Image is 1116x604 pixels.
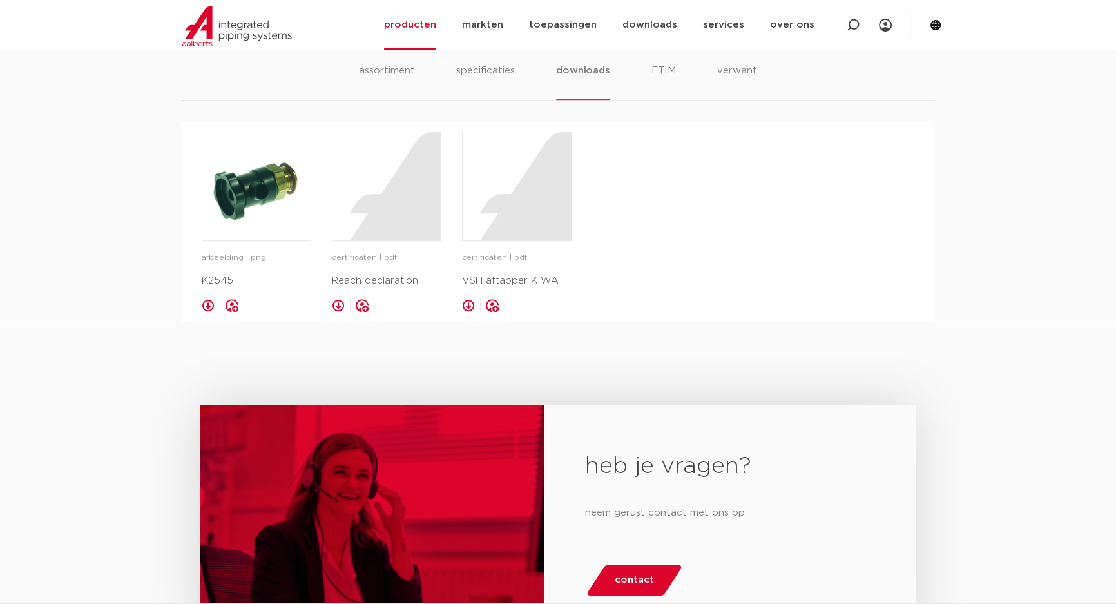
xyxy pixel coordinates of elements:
[202,251,311,264] p: afbeelding | png
[202,132,311,241] a: image for K2545
[585,451,874,482] h2: heb je vragen?
[462,251,572,264] p: certificaten | pdf
[332,273,441,289] p: Reach declaration
[615,570,654,590] span: contact
[651,63,676,100] li: ETIM
[462,273,572,289] p: VSH aftapper KIWA
[202,273,311,289] p: K2545
[202,132,311,240] img: image for K2545
[359,63,415,100] li: assortiment
[332,251,441,264] p: certificaten | pdf
[585,565,683,596] a: contact
[585,503,874,523] p: neem gerust contact met ons op
[556,63,610,100] li: downloads
[456,63,515,100] li: specificaties
[717,63,757,100] li: verwant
